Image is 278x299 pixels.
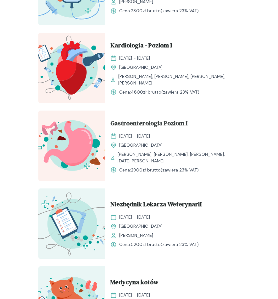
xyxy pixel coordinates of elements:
[110,118,187,130] span: Gastroenterologia Poziom I
[118,73,235,86] span: [PERSON_NAME], [PERSON_NAME], [PERSON_NAME], [PERSON_NAME]
[119,133,150,139] span: [DATE] - [DATE]
[119,292,150,298] span: [DATE] - [DATE]
[131,167,161,173] span: 2900 zł brutto
[110,199,202,211] span: Niezbędnik Lekarza WeterynariI
[131,242,161,247] span: 5200 zł brutto
[119,214,150,220] span: [DATE] - [DATE]
[119,142,163,149] span: [GEOGRAPHIC_DATA]
[119,55,150,62] span: [DATE] - [DATE]
[110,118,235,130] a: Gastroenterologia Poziom I
[119,232,153,239] span: [PERSON_NAME]
[110,277,235,289] a: Medycyna kotów
[110,277,158,289] span: Medycyna kotów
[119,8,199,14] span: Cena: (zawiera 23% VAT)
[110,41,235,52] a: Kardiologia - Poziom I
[119,241,199,248] span: Cena: (zawiera 23% VAT)
[119,89,199,95] span: Cena: (zawiera 23% VAT)
[119,223,163,230] span: [GEOGRAPHIC_DATA]
[38,33,105,103] img: ZpbGfh5LeNNTxNm4_KardioI_T.svg
[119,64,163,71] span: [GEOGRAPHIC_DATA]
[110,199,235,211] a: Niezbędnik Lekarza WeterynariI
[119,167,199,173] span: Cena: (zawiera 23% VAT)
[38,111,105,181] img: Zpbdlx5LeNNTxNvT_GastroI_T.svg
[38,188,105,259] img: aHe4VUMqNJQqH-M0_ProcMH_T.svg
[131,8,161,14] span: 2800 zł brutto
[131,89,161,95] span: 4800 zł brutto
[110,41,172,52] span: Kardiologia - Poziom I
[118,151,235,164] span: [PERSON_NAME], [PERSON_NAME], [PERSON_NAME], [DATE][PERSON_NAME]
